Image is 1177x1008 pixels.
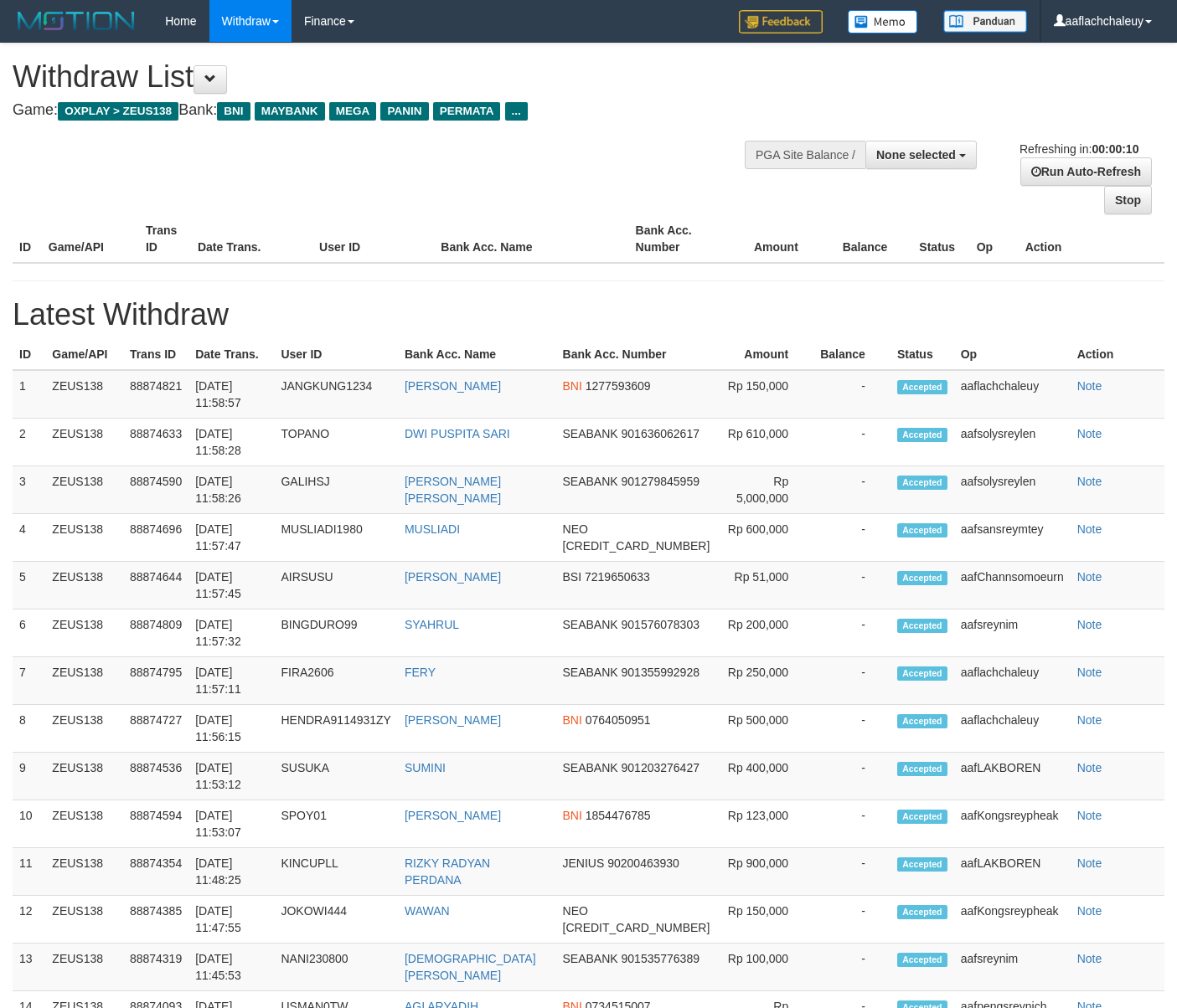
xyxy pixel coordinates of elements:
[563,666,618,679] span: SEABANK
[629,215,726,263] th: Bank Acc. Number
[954,609,1071,657] td: aafsreynim
[716,370,813,419] td: Rp 150,000
[563,618,618,631] span: SEABANK
[123,896,188,944] td: 88874385
[274,514,398,562] td: MUSLIADI1980
[823,215,913,263] th: Balance
[13,60,768,94] h1: Withdraw List
[13,298,1164,332] h1: Latest Withdraw
[188,609,274,657] td: [DATE] 11:57:32
[622,666,699,679] span: 901355992928
[813,944,890,991] td: -
[897,810,947,824] span: Accepted
[123,848,188,896] td: 88874354
[123,609,188,657] td: 88874809
[45,800,123,848] td: ZEUS138
[13,705,45,753] td: 8
[405,856,490,887] a: RIZKY RADYAN PERDANA
[188,339,274,370] th: Date Trans.
[897,714,947,728] span: Accepted
[1077,379,1102,393] a: Note
[1077,952,1102,965] a: Note
[563,921,710,934] span: [CREDIT_CARD_NUMBER]
[123,466,188,514] td: 88874590
[405,475,501,505] a: [PERSON_NAME] [PERSON_NAME]
[274,370,398,419] td: JANGKUNG1234
[876,148,956,162] span: None selected
[897,476,947,490] span: Accepted
[123,339,188,370] th: Trans ID
[813,562,890,609] td: -
[45,419,123,466] td: ZEUS138
[45,657,123,705] td: ZEUS138
[188,848,274,896] td: [DATE] 11:48:25
[139,215,191,263] th: Trans ID
[813,657,890,705] td: -
[58,102,178,121] span: OXPLAY > ZEUS138
[380,102,428,121] span: PANIN
[954,848,1071,896] td: aafLAKBOREN
[13,8,140,33] img: MOTION_logo.png
[1077,475,1102,488] a: Note
[188,705,274,753] td: [DATE] 11:56:15
[505,102,528,121] span: ...
[813,753,890,800] td: -
[123,514,188,562] td: 88874696
[1077,618,1102,631] a: Note
[1020,142,1138,156] span: Refreshing in:
[45,944,123,991] td: ZEUS138
[188,562,274,609] td: [DATE] 11:57:45
[13,800,45,848] td: 10
[123,705,188,753] td: 88874727
[405,618,459,631] a: SYAHRUL
[217,102,250,121] span: BNI
[45,466,123,514] td: ZEUS138
[123,419,188,466] td: 88874633
[405,952,536,982] a: [DEMOGRAPHIC_DATA][PERSON_NAME]
[405,713,501,727] a: [PERSON_NAME]
[970,215,1019,263] th: Op
[1077,666,1102,679] a: Note
[188,466,274,514] td: [DATE] 11:58:26
[45,609,123,657] td: ZEUS138
[813,419,890,466] td: -
[716,339,813,370] th: Amount
[1077,570,1102,584] a: Note
[13,562,45,609] td: 5
[607,856,679,870] span: 90200463930
[897,857,947,872] span: Accepted
[1020,157,1152,186] a: Run Auto-Refresh
[405,427,510,440] a: DWI PUSPITA SARI
[188,800,274,848] td: [DATE] 11:53:07
[622,427,699,440] span: 901636062617
[13,102,768,119] h4: Game: Bank:
[813,896,890,944] td: -
[45,896,123,944] td: ZEUS138
[716,419,813,466] td: Rp 610,000
[813,370,890,419] td: -
[563,427,618,440] span: SEABANK
[274,609,398,657] td: BINGDURO99
[897,571,947,585] span: Accepted
[13,514,45,562] td: 4
[123,657,188,705] td: 88874795
[123,562,188,609] td: 88874644
[13,848,45,896] td: 11
[45,705,123,753] td: ZEUS138
[897,953,947,967] span: Accepted
[45,848,123,896] td: ZEUS138
[398,339,556,370] th: Bank Acc. Name
[123,944,188,991] td: 88874319
[716,514,813,562] td: Rp 600,000
[954,944,1071,991] td: aafsreynim
[897,905,947,919] span: Accepted
[329,102,377,121] span: MEGA
[42,215,139,263] th: Game/API
[897,619,947,633] span: Accepted
[13,944,45,991] td: 13
[188,514,274,562] td: [DATE] 11:57:47
[745,141,865,169] div: PGA Site Balance /
[312,215,434,263] th: User ID
[274,562,398,609] td: AIRSUSU
[274,657,398,705] td: FIRA2606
